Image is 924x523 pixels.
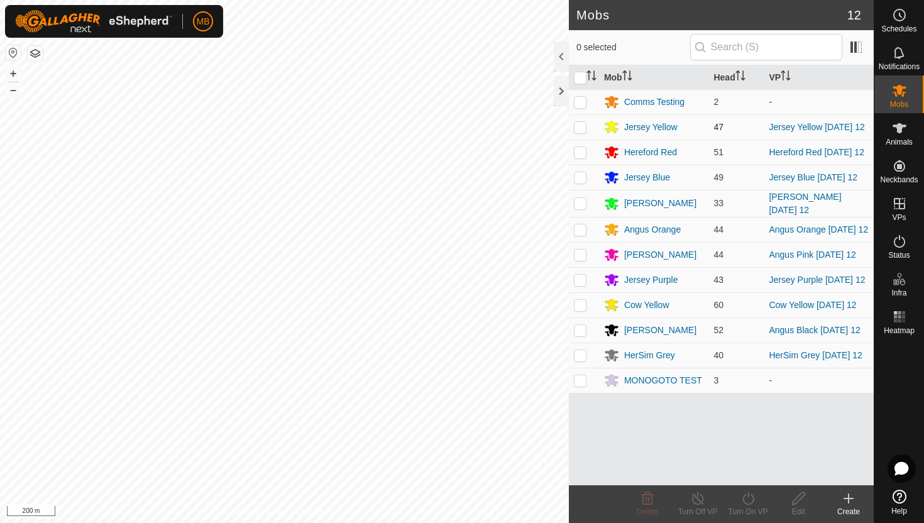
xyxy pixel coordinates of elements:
span: Mobs [890,101,908,108]
a: Contact Us [297,507,334,518]
a: Jersey Purple [DATE] 12 [769,275,865,285]
span: Notifications [879,63,920,70]
a: Help [874,485,924,520]
a: Jersey Blue [DATE] 12 [769,172,857,182]
button: Map Layers [28,46,43,61]
span: 47 [713,122,723,132]
div: Jersey Yellow [624,121,678,134]
div: Turn Off VP [673,506,723,517]
span: Infra [891,289,906,297]
a: Angus Pink [DATE] 12 [769,250,855,260]
span: 49 [713,172,723,182]
div: Hereford Red [624,146,677,159]
span: 51 [713,147,723,157]
div: [PERSON_NAME] [624,197,696,210]
span: MB [197,15,210,28]
button: – [6,82,21,97]
span: 33 [713,198,723,208]
span: Status [888,251,910,259]
div: Edit [773,506,823,517]
div: HerSim Grey [624,349,675,362]
td: - [764,368,874,393]
a: HerSim Grey [DATE] 12 [769,350,862,360]
div: Jersey Purple [624,273,678,287]
span: Help [891,507,907,515]
span: 40 [713,350,723,360]
span: Schedules [881,25,916,33]
a: Jersey Yellow [DATE] 12 [769,122,864,132]
div: [PERSON_NAME] [624,248,696,261]
div: MONOGOTO TEST [624,374,702,387]
span: 44 [713,250,723,260]
div: Create [823,506,874,517]
div: Turn On VP [723,506,773,517]
div: Cow Yellow [624,299,669,312]
div: Jersey Blue [624,171,670,184]
div: Comms Testing [624,96,685,109]
div: [PERSON_NAME] [624,324,696,337]
button: Reset Map [6,45,21,60]
span: 2 [713,97,718,107]
th: Head [708,65,764,90]
h2: Mobs [576,8,847,23]
button: + [6,66,21,81]
p-sorticon: Activate to sort [735,72,745,82]
a: Cow Yellow [DATE] 12 [769,300,856,310]
span: 3 [713,375,718,385]
th: Mob [599,65,709,90]
span: 60 [713,300,723,310]
span: 12 [847,6,861,25]
span: Neckbands [880,176,918,184]
span: Heatmap [884,327,915,334]
p-sorticon: Activate to sort [622,72,632,82]
span: 44 [713,224,723,234]
span: 43 [713,275,723,285]
td: - [764,89,874,114]
span: 52 [713,325,723,335]
a: Angus Orange [DATE] 12 [769,224,868,234]
input: Search (S) [690,34,842,60]
a: Angus Black [DATE] 12 [769,325,860,335]
div: Angus Orange [624,223,681,236]
a: [PERSON_NAME] [DATE] 12 [769,192,841,215]
p-sorticon: Activate to sort [781,72,791,82]
span: Animals [886,138,913,146]
p-sorticon: Activate to sort [586,72,597,82]
img: Gallagher Logo [15,10,172,33]
a: Privacy Policy [234,507,282,518]
span: 0 selected [576,41,690,54]
a: Hereford Red [DATE] 12 [769,147,864,157]
span: VPs [892,214,906,221]
th: VP [764,65,874,90]
span: Delete [637,507,659,516]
